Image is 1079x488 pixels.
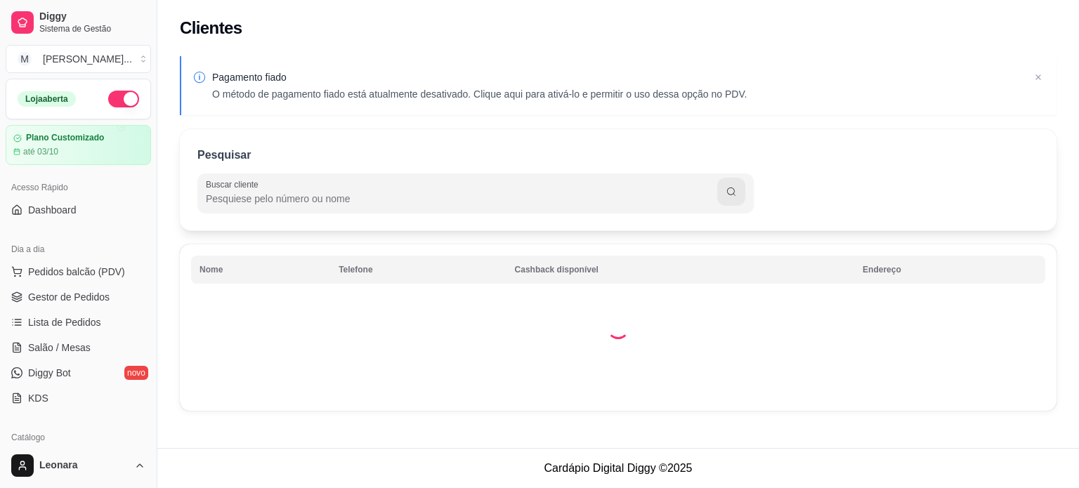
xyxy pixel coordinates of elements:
h2: Clientes [180,17,242,39]
a: Lista de Pedidos [6,311,151,334]
span: Lista de Pedidos [28,315,101,329]
article: Plano Customizado [26,133,104,143]
button: Leonara [6,449,151,482]
footer: Cardápio Digital Diggy © 2025 [157,448,1079,488]
div: Dia a dia [6,238,151,261]
div: Acesso Rápido [6,176,151,199]
span: Leonara [39,459,129,472]
button: Select a team [6,45,151,73]
span: Gestor de Pedidos [28,290,110,304]
a: Gestor de Pedidos [6,286,151,308]
button: Alterar Status [108,91,139,107]
span: M [18,52,32,66]
div: Loja aberta [18,91,76,107]
input: Buscar cliente [206,192,717,206]
span: Diggy [39,11,145,23]
div: [PERSON_NAME] ... [43,52,132,66]
div: Catálogo [6,426,151,449]
a: Salão / Mesas [6,336,151,359]
span: Dashboard [28,203,77,217]
label: Buscar cliente [206,178,263,190]
a: KDS [6,387,151,409]
div: Loading [607,317,629,339]
p: Pagamento fiado [212,70,747,84]
span: Salão / Mesas [28,341,91,355]
p: O método de pagamento fiado está atualmente desativado. Clique aqui para ativá-lo e permitir o us... [212,87,747,101]
a: Dashboard [6,199,151,221]
span: Pedidos balcão (PDV) [28,265,125,279]
a: Plano Customizadoaté 03/10 [6,125,151,165]
article: até 03/10 [23,146,58,157]
span: KDS [28,391,48,405]
a: Diggy Botnovo [6,362,151,384]
a: DiggySistema de Gestão [6,6,151,39]
span: Diggy Bot [28,366,71,380]
p: Pesquisar [197,147,251,164]
button: Pedidos balcão (PDV) [6,261,151,283]
span: Sistema de Gestão [39,23,145,34]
